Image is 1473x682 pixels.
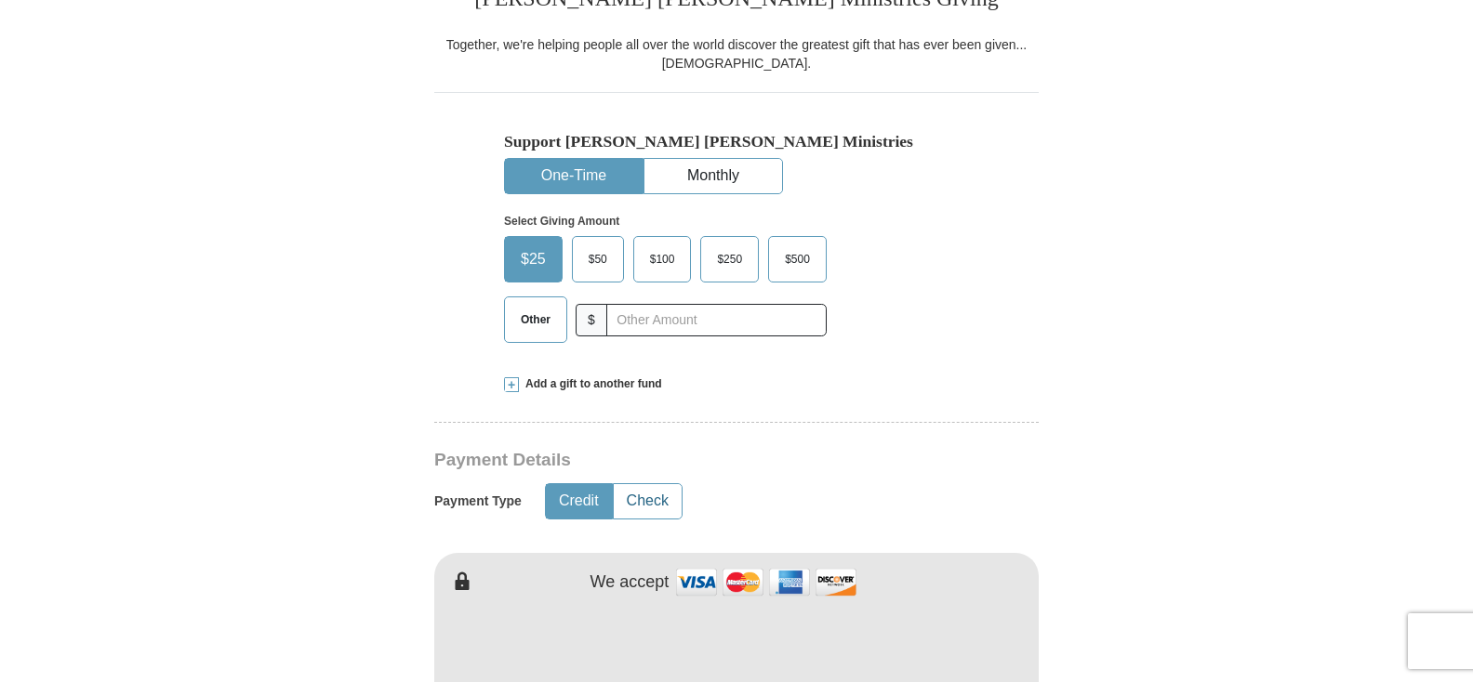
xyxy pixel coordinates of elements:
[434,493,522,509] h5: Payment Type
[434,450,909,471] h3: Payment Details
[579,245,617,273] span: $50
[708,245,751,273] span: $250
[519,376,662,392] span: Add a gift to another fund
[606,304,827,336] input: Other Amount
[505,159,643,193] button: One-Time
[546,484,612,518] button: Credit
[576,304,607,336] span: $
[644,159,782,193] button: Monthly
[591,572,670,593] h4: We accept
[673,562,859,602] img: credit cards accepted
[434,35,1039,72] div: Together, we're helping people all over the world discover the greatest gift that has ever been g...
[504,215,619,228] strong: Select Giving Amount
[504,132,969,151] h5: Support [PERSON_NAME] [PERSON_NAME] Ministries
[614,484,682,518] button: Check
[511,306,560,334] span: Other
[776,245,819,273] span: $500
[641,245,684,273] span: $100
[511,245,555,273] span: $25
